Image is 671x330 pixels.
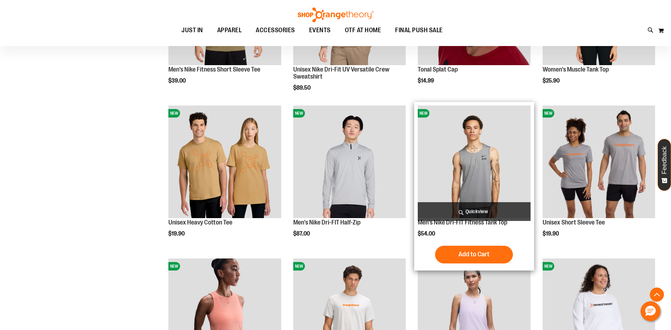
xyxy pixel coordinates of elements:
span: $39.00 [168,78,187,84]
div: product [539,102,659,255]
span: NEW [293,109,305,118]
span: FINAL PUSH SALE [395,22,443,38]
img: Men's Nike Dri-FIT Fitness Tank Top [418,106,530,218]
a: FINAL PUSH SALE [388,22,450,39]
span: NEW [293,262,305,271]
a: EVENTS [302,22,338,39]
a: Unisex Short Sleeve Tee [543,219,605,226]
a: Men's Nike Dri-FIT Fitness Tank TopNEW [418,106,530,219]
span: $19.90 [168,231,186,237]
a: Men's Nike Fitness Short Sleeve Tee [168,66,260,73]
span: NEW [543,262,554,271]
div: product [290,102,409,255]
a: JUST IN [174,22,210,38]
span: $14.99 [418,78,435,84]
button: Back To Top [650,288,664,302]
span: Add to Cart [458,250,490,258]
a: Unisex Heavy Cotton TeeNEW [168,106,281,219]
span: APPAREL [217,22,242,38]
a: ACCESSORIES [249,22,302,39]
button: Add to Cart [435,246,513,263]
a: OTF AT HOME [338,22,388,39]
a: Quickview [418,202,530,221]
span: NEW [418,109,429,118]
img: Unisex Short Sleeve Tee [543,106,655,218]
span: NEW [168,109,180,118]
a: Unisex Nike Dri-Fit UV Versatile Crew Sweatshirt [293,66,389,80]
span: NEW [543,109,554,118]
img: Men's Nike Dri-FIT Half-Zip [293,106,406,218]
span: ACCESSORIES [256,22,295,38]
div: product [414,102,534,271]
span: $19.90 [543,231,560,237]
span: NEW [168,262,180,271]
span: $89.50 [293,85,312,91]
a: Men's Nike Dri-FIT Fitness Tank Top [418,219,507,226]
div: product [165,102,284,255]
a: Unisex Short Sleeve TeeNEW [543,106,655,219]
button: Hello, have a question? Let’s chat. [641,301,660,321]
button: Feedback - Show survey [658,139,671,191]
a: Tonal Splat Cap [418,66,458,73]
span: $25.90 [543,78,561,84]
img: Shop Orangetheory [297,7,375,22]
span: $87.00 [293,231,311,237]
a: Men's Nike Dri-FIT Half-Zip [293,219,360,226]
span: JUST IN [181,22,203,38]
a: Men's Nike Dri-FIT Half-ZipNEW [293,106,406,219]
a: Women's Muscle Tank Top [543,66,609,73]
span: OTF AT HOME [345,22,381,38]
a: APPAREL [210,22,249,39]
span: $54.00 [418,231,436,237]
span: EVENTS [309,22,331,38]
img: Unisex Heavy Cotton Tee [168,106,281,218]
span: Feedback [661,146,668,174]
a: Unisex Heavy Cotton Tee [168,219,232,226]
